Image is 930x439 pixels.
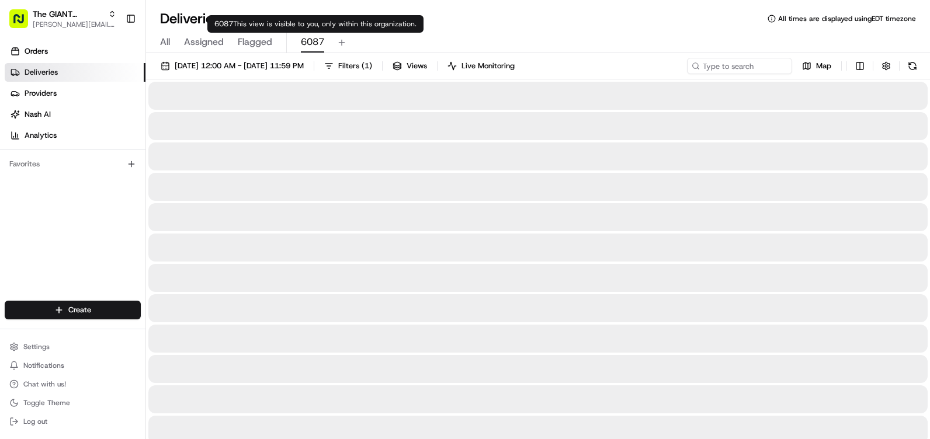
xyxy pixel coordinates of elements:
span: API Documentation [110,169,188,181]
span: Analytics [25,130,57,141]
a: Providers [5,84,145,103]
button: Views [387,58,432,74]
span: ( 1 ) [362,61,372,71]
a: Powered byPylon [82,197,141,207]
span: Toggle Theme [23,398,70,407]
button: Settings [5,339,141,355]
span: Filters [338,61,372,71]
button: Map [797,58,837,74]
span: Orders [25,46,48,57]
span: [DATE] 12:00 AM - [DATE] 11:59 PM [175,61,304,71]
button: Refresh [904,58,921,74]
span: Create [68,305,91,315]
div: We're available if you need us! [40,123,148,133]
div: 6087 [207,15,424,33]
button: Toggle Theme [5,395,141,411]
span: Views [407,61,427,71]
button: Create [5,301,141,319]
span: Settings [23,342,50,351]
button: Start new chat [199,115,213,129]
p: Welcome 👋 [12,47,213,65]
span: Map [816,61,831,71]
a: Orders [5,42,145,61]
input: Type to search [687,58,792,74]
span: Flagged [238,35,272,49]
span: Log out [23,417,47,426]
span: Deliveries [25,67,58,78]
span: Notifications [23,361,64,370]
a: 💻API Documentation [94,165,192,186]
div: 📗 [12,170,21,180]
span: Providers [25,88,57,99]
span: All [160,35,170,49]
span: Chat with us! [23,379,66,389]
span: All times are displayed using EDT timezone [778,14,916,23]
div: 💻 [99,170,108,180]
img: 1736555255976-a54dd68f-1ca7-489b-9aae-adbdc363a1c4 [12,112,33,133]
button: [DATE] 12:00 AM - [DATE] 11:59 PM [155,58,309,74]
span: Assigned [184,35,224,49]
a: Deliveries [5,63,145,82]
h1: Deliveries [160,9,220,28]
input: Clear [30,75,193,88]
button: [PERSON_NAME][EMAIL_ADDRESS][PERSON_NAME][DOMAIN_NAME] [33,20,116,29]
span: Live Monitoring [461,61,515,71]
div: Start new chat [40,112,192,123]
a: Nash AI [5,105,145,124]
button: Live Monitoring [442,58,520,74]
button: Chat with us! [5,376,141,392]
button: Filters(1) [319,58,377,74]
button: Log out [5,413,141,430]
span: Pylon [116,198,141,207]
a: Analytics [5,126,145,145]
span: Nash AI [25,109,51,120]
span: This view is visible to you, only within this organization. [233,19,417,29]
span: 6087 [301,35,324,49]
img: Nash [12,12,35,35]
button: The GIANT Company[PERSON_NAME][EMAIL_ADDRESS][PERSON_NAME][DOMAIN_NAME] [5,5,121,33]
div: Favorites [5,155,141,173]
a: 📗Knowledge Base [7,165,94,186]
span: Knowledge Base [23,169,89,181]
button: The GIANT Company [33,8,103,20]
button: Notifications [5,357,141,374]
